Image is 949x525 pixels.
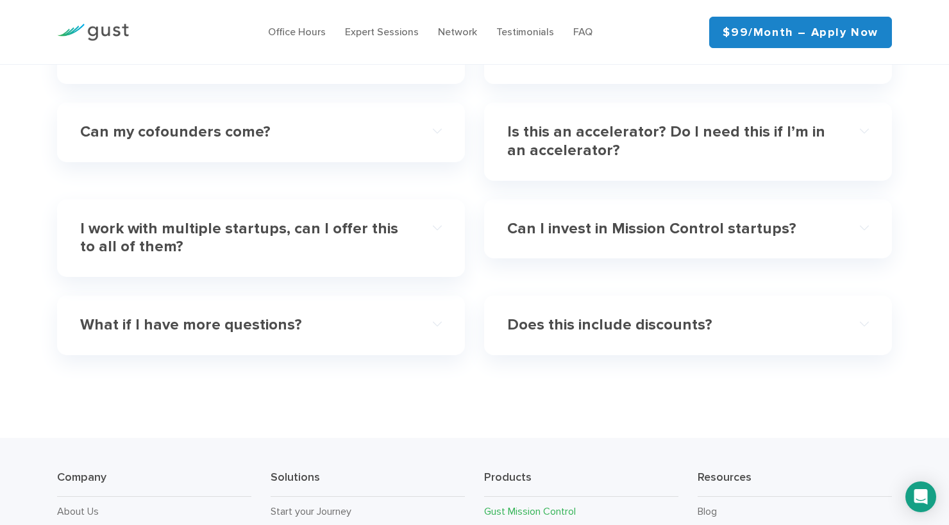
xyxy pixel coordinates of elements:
[496,26,554,38] a: Testimonials
[709,17,892,48] a: $99/month – Apply Now
[438,26,477,38] a: Network
[507,316,833,335] h4: Does this include discounts?
[484,470,678,497] h3: Products
[271,505,351,517] a: Start your Journey
[57,24,129,41] img: Gust Logo
[507,123,833,160] h4: Is this an accelerator? Do I need this if I’m in an accelerator?
[268,26,326,38] a: Office Hours
[507,220,833,238] h4: Can I invest in Mission Control startups?
[484,505,576,517] a: Gust Mission Control
[698,505,717,517] a: Blog
[905,481,936,512] div: Open Intercom Messenger
[698,470,892,497] h3: Resources
[80,316,406,335] h4: What if I have more questions?
[573,26,592,38] a: FAQ
[80,123,406,142] h4: Can my cofounders come?
[80,220,406,257] h4: I work with multiple startups, can I offer this to all of them?
[271,470,465,497] h3: Solutions
[345,26,419,38] a: Expert Sessions
[57,505,99,517] a: About Us
[57,470,251,497] h3: Company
